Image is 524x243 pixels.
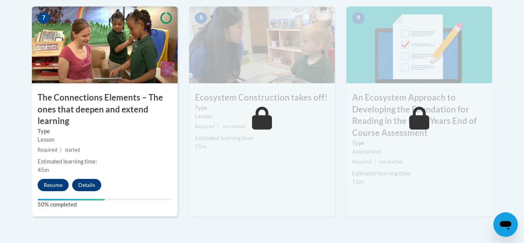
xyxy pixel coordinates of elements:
[195,124,214,129] span: Required
[195,12,207,24] span: 8
[38,199,105,200] div: Your progress
[375,159,376,165] span: |
[38,157,172,166] div: Estimated learning time:
[493,212,518,237] iframe: Button to launch messaging window
[352,179,364,185] span: 15m
[379,159,403,165] span: not started
[352,169,486,178] div: Estimated learning time:
[38,136,172,144] div: Lesson
[195,112,329,121] div: Lesson
[38,179,69,191] button: Resume
[352,147,486,156] div: Assessment
[222,124,246,129] span: not started
[38,12,50,24] span: 7
[38,167,49,173] span: 45m
[65,147,80,153] span: started
[60,147,62,153] span: |
[352,12,364,24] span: 9
[346,7,492,83] img: Course Image
[195,104,329,112] label: Type
[32,92,178,127] h3: The Connections Elements – The ones that deepen and extend learning
[32,7,178,83] img: Course Image
[72,179,101,191] button: Details
[38,127,172,136] label: Type
[38,200,172,209] label: 50% completed
[346,92,492,139] h3: An Ecosystem Approach to Developing the Foundation for Reading in the Early Years End of Course A...
[189,7,335,83] img: Course Image
[352,139,486,147] label: Type
[218,124,219,129] span: |
[189,92,335,104] h3: Ecosystem Construction takes off!
[195,134,329,142] div: Estimated learning time:
[195,143,206,150] span: 25m
[38,147,57,153] span: Required
[352,159,372,165] span: Required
